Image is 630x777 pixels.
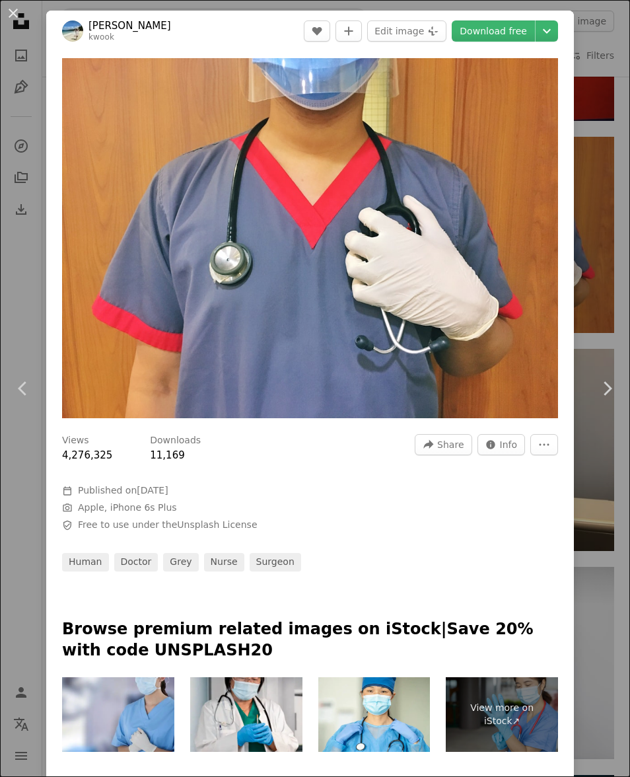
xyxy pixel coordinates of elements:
[304,20,330,42] button: Like
[150,449,185,461] span: 11,169
[88,32,114,42] a: kwook
[78,519,258,532] span: Free to use under the
[477,434,526,455] button: Stats about this image
[114,553,158,572] a: doctor
[150,434,201,447] h3: Downloads
[584,325,630,452] a: Next
[446,677,558,752] a: View more on iStock↗
[62,434,89,447] h3: Views
[437,435,464,455] span: Share
[335,20,362,42] button: Add to Collection
[78,501,177,515] button: Apple, iPhone 6s Plus
[500,435,518,455] span: Info
[415,434,472,455] button: Share this image
[536,20,558,42] button: Choose download size
[62,619,558,661] p: Browse premium related images on iStock | Save 20% with code UNSPLASH20
[452,20,535,42] a: Download free
[250,553,301,572] a: surgeon
[177,519,257,530] a: Unsplash License
[530,434,558,455] button: More Actions
[137,485,168,496] time: November 29, 2020 at 11:17:36 AM GMT+8
[367,20,446,42] button: Edit image
[62,553,109,572] a: human
[318,677,431,752] img: Female medical professional wearing PPP - personal protective equipment
[88,19,171,32] a: [PERSON_NAME]
[62,20,83,42] img: Go to Kristine Wook's profile
[62,449,112,461] span: 4,276,325
[78,485,168,496] span: Published on
[62,58,558,418] button: Zoom in on this image
[62,677,174,752] img: Mid section of female doctor in hospital wearing coronavirus covid19 mask
[204,553,244,572] a: nurse
[163,553,198,572] a: grey
[190,677,302,752] img: Female doctor holding a syringe with both hands
[62,58,558,418] img: woman in blue scrub suit wearing white mask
